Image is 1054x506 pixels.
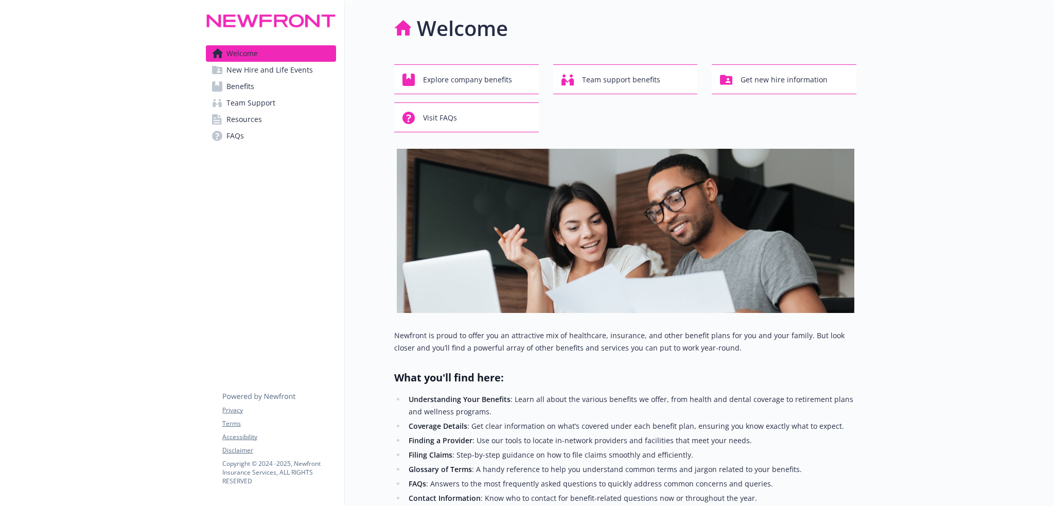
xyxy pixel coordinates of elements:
a: Team Support [206,95,336,111]
button: Team support benefits [553,64,698,94]
strong: Finding a Provider [409,435,472,445]
strong: Understanding Your Benefits [409,394,511,404]
h2: What you'll find here: [394,371,856,385]
button: Explore company benefits [394,64,539,94]
strong: Coverage Details [409,421,467,431]
a: Terms [222,419,336,428]
span: Team support benefits [582,70,660,90]
li: : Use our tools to locate in-network providers and facilities that meet your needs. [406,434,856,447]
li: : Know who to contact for benefit-related questions now or throughout the year. [406,492,856,504]
a: Benefits [206,78,336,95]
span: Resources [226,111,262,128]
span: Benefits [226,78,254,95]
img: overview page banner [397,149,854,313]
button: Visit FAQs [394,102,539,132]
li: : A handy reference to help you understand common terms and jargon related to your benefits. [406,463,856,476]
span: FAQs [226,128,244,144]
span: Get new hire information [741,70,828,90]
li: : Get clear information on what’s covered under each benefit plan, ensuring you know exactly what... [406,420,856,432]
a: Welcome [206,45,336,62]
span: Visit FAQs [423,108,457,128]
strong: FAQs [409,479,426,488]
a: New Hire and Life Events [206,62,336,78]
a: FAQs [206,128,336,144]
p: Newfront is proud to offer you an attractive mix of healthcare, insurance, and other benefit plan... [394,329,856,354]
strong: Filing Claims [409,450,452,460]
span: Welcome [226,45,258,62]
li: : Step-by-step guidance on how to file claims smoothly and efficiently. [406,449,856,461]
p: Copyright © 2024 - 2025 , Newfront Insurance Services, ALL RIGHTS RESERVED [222,459,336,485]
a: Privacy [222,406,336,415]
li: : Answers to the most frequently asked questions to quickly address common concerns and queries. [406,478,856,490]
a: Accessibility [222,432,336,442]
strong: Contact Information [409,493,481,503]
strong: Glossary of Terms [409,464,472,474]
h1: Welcome [417,13,508,44]
span: Explore company benefits [423,70,512,90]
a: Resources [206,111,336,128]
a: Disclaimer [222,446,336,455]
span: New Hire and Life Events [226,62,313,78]
span: Team Support [226,95,275,111]
button: Get new hire information [712,64,856,94]
li: : Learn all about the various benefits we offer, from health and dental coverage to retirement pl... [406,393,856,418]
